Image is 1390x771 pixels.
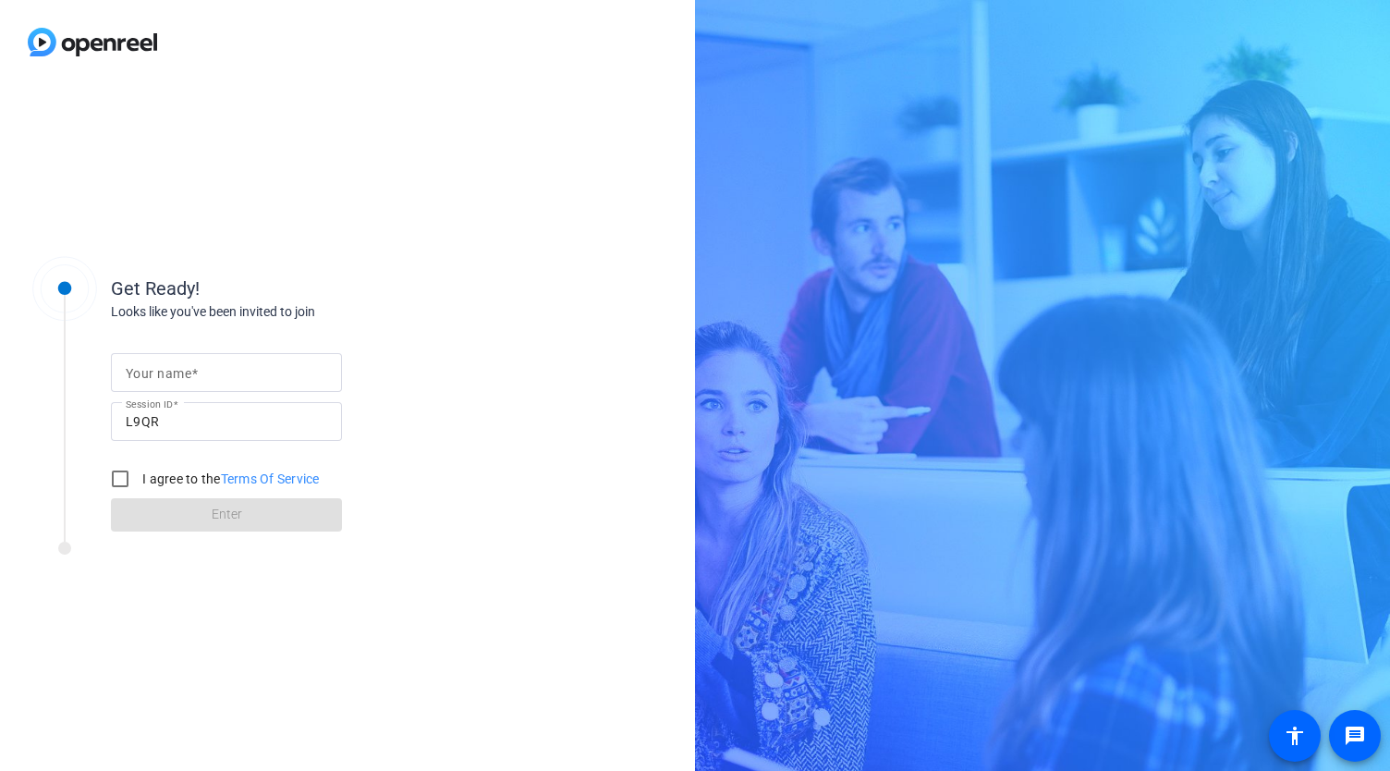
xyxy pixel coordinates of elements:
mat-icon: accessibility [1284,725,1306,747]
a: Terms Of Service [221,471,320,486]
div: Get Ready! [111,275,481,302]
label: I agree to the [139,470,320,488]
div: Looks like you've been invited to join [111,302,481,322]
mat-icon: message [1344,725,1366,747]
mat-label: Your name [126,366,191,381]
mat-label: Session ID [126,398,173,410]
